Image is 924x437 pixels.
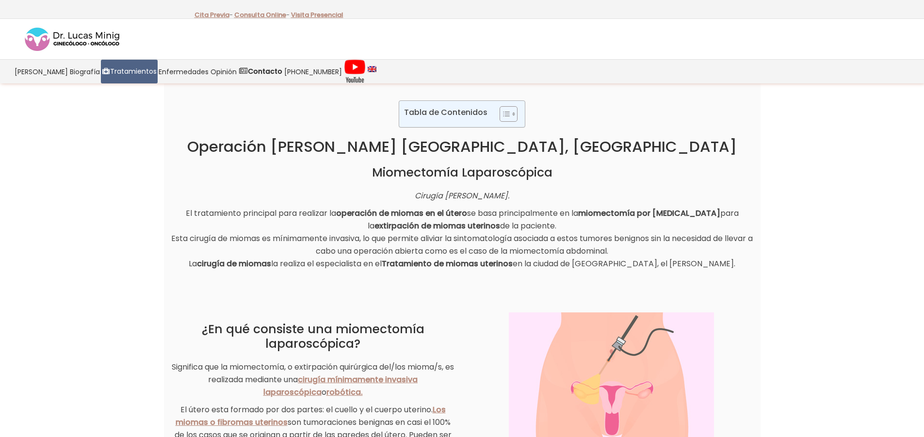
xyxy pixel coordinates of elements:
[171,207,753,270] p: El tratamiento principal para realizar la se basa principalmente en la para la de la paciente. Es...
[171,322,455,351] h2: ¿En qué consiste una miomectomía laparoscópica?
[159,66,209,77] span: Enfermedades
[374,220,500,231] strong: extirpación de miomas uterinos
[14,60,69,83] a: [PERSON_NAME]
[70,66,100,77] span: Biografía
[195,9,233,21] p: -
[195,10,229,19] a: Cita Previa
[234,9,290,21] p: -
[171,137,753,156] h1: Operación [PERSON_NAME] [GEOGRAPHIC_DATA], [GEOGRAPHIC_DATA]
[368,66,376,72] img: language english
[344,59,366,83] img: Videos Youtube Ginecología
[69,60,101,83] a: Biografía
[415,190,509,201] em: Cirugía [PERSON_NAME].
[492,106,515,122] a: Toggle Table of Content
[336,208,467,219] strong: operación de miomas en el útero
[234,10,286,19] a: Consulta Online
[343,60,367,83] a: Videos Youtube Ginecología
[110,66,157,77] span: Tratamientos
[171,165,753,180] h2: Miomectomía Laparoscópica
[404,107,487,118] p: Tabla de Contenidos
[367,60,377,83] a: language english
[578,208,720,219] strong: miomectomía por [MEDICAL_DATA]
[171,361,455,399] p: Significa que la miomectomía, o extirpación quirúrgica del/los mioma/s, es realizada mediante una o
[326,387,363,398] a: robótica.
[284,66,342,77] span: [PHONE_NUMBER]
[101,60,158,83] a: Tratamientos
[291,10,343,19] a: Visita Presencial
[197,258,271,269] strong: cirugía de miomas
[211,66,237,77] span: Opinión
[263,374,418,398] a: cirugía mínimamente invasiva laparoscópica
[238,60,283,83] a: Contacto
[210,60,238,83] a: Opinión
[248,66,282,76] strong: Contacto
[158,60,210,83] a: Enfermedades
[15,66,68,77] span: [PERSON_NAME]
[283,60,343,83] a: [PHONE_NUMBER]
[382,258,513,269] strong: Tratamiento de miomas uterinos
